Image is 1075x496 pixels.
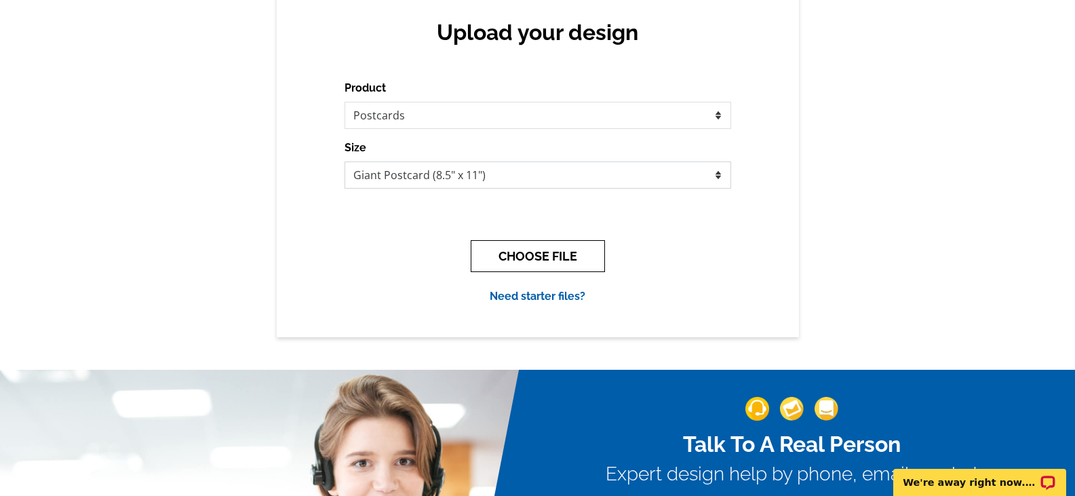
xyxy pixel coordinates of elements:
img: support-img-2.png [780,397,804,421]
a: Need starter files? [490,290,585,303]
h2: Talk To A Real Person [606,432,979,457]
label: Size [345,140,366,156]
h3: Expert design help by phone, email, or chat [606,463,979,486]
img: support-img-3_1.png [815,397,838,421]
button: CHOOSE FILE [471,240,605,272]
h2: Upload your design [358,20,718,45]
img: support-img-1.png [745,397,769,421]
iframe: LiveChat chat widget [884,453,1075,496]
label: Product [345,80,386,96]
